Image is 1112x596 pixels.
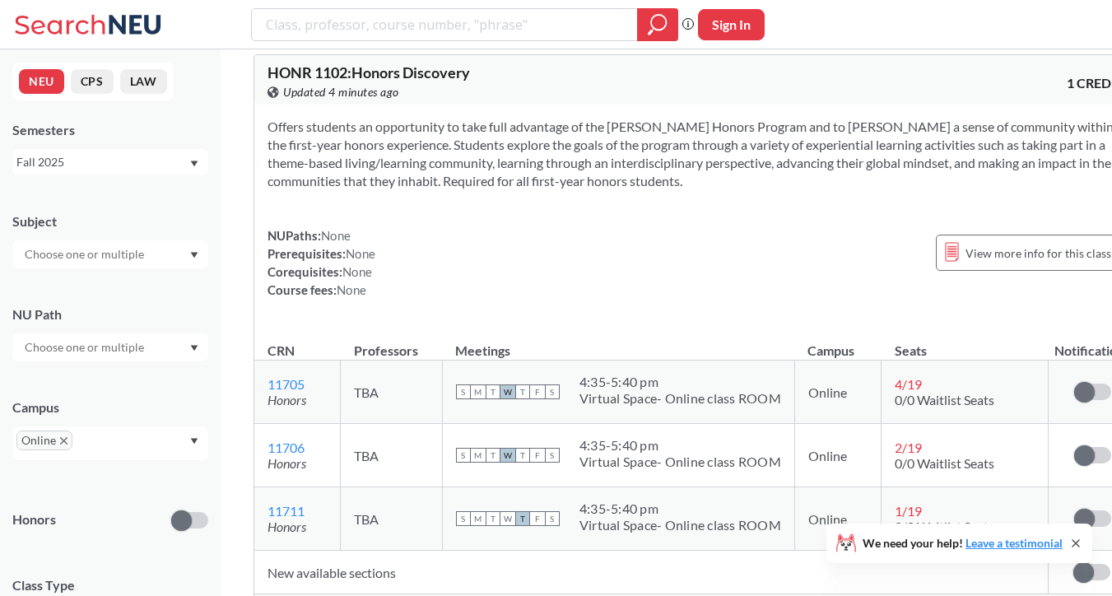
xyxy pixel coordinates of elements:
span: F [530,511,545,526]
span: S [545,384,560,399]
span: W [500,384,515,399]
button: Sign In [698,9,765,40]
input: Choose one or multiple [16,244,155,264]
span: S [456,448,471,463]
span: M [471,448,486,463]
div: 4:35 - 5:40 pm [579,437,781,454]
span: T [515,384,530,399]
div: Dropdown arrow [12,333,208,361]
span: M [471,511,486,526]
i: Honors [268,519,306,534]
span: 4 / 19 [895,376,922,392]
input: Class, professor, course number, "phrase" [264,11,626,39]
a: Leave a testimonial [965,536,1063,550]
span: S [456,511,471,526]
td: New available sections [254,551,1048,594]
div: Fall 2025Dropdown arrow [12,149,208,175]
div: 4:35 - 5:40 pm [579,501,781,517]
svg: Dropdown arrow [190,252,198,258]
span: We need your help! [863,538,1063,549]
span: S [545,448,560,463]
svg: Dropdown arrow [190,161,198,167]
div: OnlineX to remove pillDropdown arrow [12,426,208,460]
span: None [321,228,351,243]
span: F [530,384,545,399]
span: 0/0 Waitlist Seats [895,455,994,471]
span: T [486,448,500,463]
th: Meetings [442,325,794,361]
div: 4:35 - 5:40 pm [579,374,781,390]
td: Online [794,361,881,424]
span: S [545,511,560,526]
span: None [337,282,366,297]
th: Seats [882,325,1049,361]
span: Updated 4 minutes ago [283,83,399,101]
div: NU Path [12,305,208,324]
i: Honors [268,455,306,471]
span: T [486,384,500,399]
td: TBA [341,424,443,487]
span: View more info for this class [965,243,1111,263]
i: Honors [268,392,306,407]
div: CRN [268,342,295,360]
span: T [515,511,530,526]
div: Virtual Space- Online class ROOM [579,454,781,470]
span: Class Type [12,576,208,594]
span: W [500,511,515,526]
button: LAW [120,69,167,94]
div: magnifying glass [637,8,678,41]
a: 11706 [268,440,305,455]
input: Choose one or multiple [16,338,155,357]
div: NUPaths: Prerequisites: Corequisites: Course fees: [268,226,375,299]
a: 11705 [268,376,305,392]
svg: Dropdown arrow [190,345,198,352]
a: 11711 [268,503,305,519]
svg: X to remove pill [60,437,67,445]
span: T [515,448,530,463]
span: 0/0 Waitlist Seats [895,519,994,534]
span: None [342,264,372,279]
td: TBA [341,487,443,551]
span: 2 / 19 [895,440,922,455]
div: Subject [12,212,208,230]
p: Honors [12,510,56,529]
span: M [471,384,486,399]
span: 0/0 Waitlist Seats [895,392,994,407]
svg: Dropdown arrow [190,438,198,445]
span: OnlineX to remove pill [16,431,72,450]
svg: magnifying glass [648,13,668,36]
td: Online [794,424,881,487]
div: Fall 2025 [16,153,188,171]
span: F [530,448,545,463]
div: Dropdown arrow [12,240,208,268]
td: TBA [341,361,443,424]
td: Online [794,487,881,551]
span: 1 / 19 [895,503,922,519]
div: Campus [12,398,208,417]
th: Campus [794,325,881,361]
button: NEU [19,69,64,94]
span: HONR 1102 : Honors Discovery [268,63,470,81]
span: None [346,246,375,261]
th: Professors [341,325,443,361]
div: Semesters [12,121,208,139]
button: CPS [71,69,114,94]
div: Virtual Space- Online class ROOM [579,517,781,533]
span: W [500,448,515,463]
span: T [486,511,500,526]
span: S [456,384,471,399]
div: Virtual Space- Online class ROOM [579,390,781,407]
